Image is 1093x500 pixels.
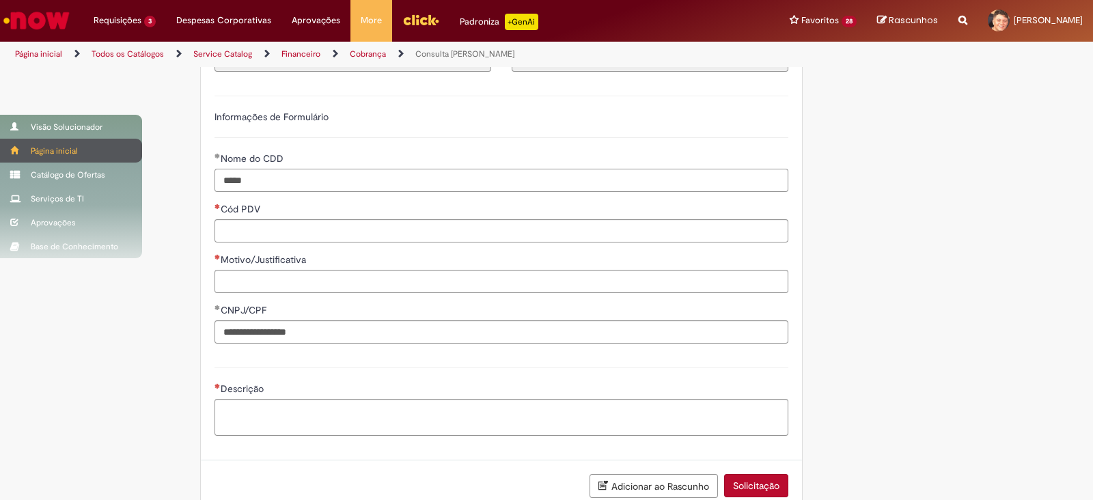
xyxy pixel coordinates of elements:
img: click_logo_yellow_360x200.png [402,10,439,30]
input: CNPJ/CPF [215,320,788,344]
ul: Trilhas de página [10,42,719,67]
a: Consulta [PERSON_NAME] [415,48,514,59]
button: Solicitação [724,474,788,497]
span: Requisições [94,14,141,27]
span: Nome do CDD [221,152,286,165]
div: Padroniza [460,14,538,30]
span: Cód PDV [221,203,263,215]
a: Todos os Catálogos [92,48,164,59]
img: ServiceNow [1,7,72,34]
a: Financeiro [281,48,320,59]
span: Descrição [221,383,266,395]
span: Obrigatório Preenchido [215,153,221,158]
input: Motivo/Justificativa [215,270,788,293]
span: Favoritos [801,14,839,27]
a: Página inicial [15,48,62,59]
span: CNPJ/CPF [221,304,269,316]
span: Motivo/Justificativa [221,253,309,266]
span: 28 [842,16,857,27]
span: Rascunhos [889,14,938,27]
span: More [361,14,382,27]
span: Despesas Corporativas [176,14,271,27]
a: Service Catalog [193,48,252,59]
span: Aprovações [292,14,340,27]
a: Rascunhos [877,14,938,27]
span: Necessários [215,383,221,389]
a: Cobrança [350,48,386,59]
label: Informações de Formulário [215,111,329,123]
span: Necessários [215,204,221,209]
span: Obrigatório Preenchido [215,305,221,310]
input: Cód PDV [215,219,788,242]
p: +GenAi [505,14,538,30]
span: [PERSON_NAME] [1014,14,1083,26]
input: Nome do CDD [215,169,788,192]
textarea: Descrição [215,399,788,436]
span: Necessários [215,254,221,260]
button: Adicionar ao Rascunho [590,474,718,498]
span: 3 [144,16,156,27]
